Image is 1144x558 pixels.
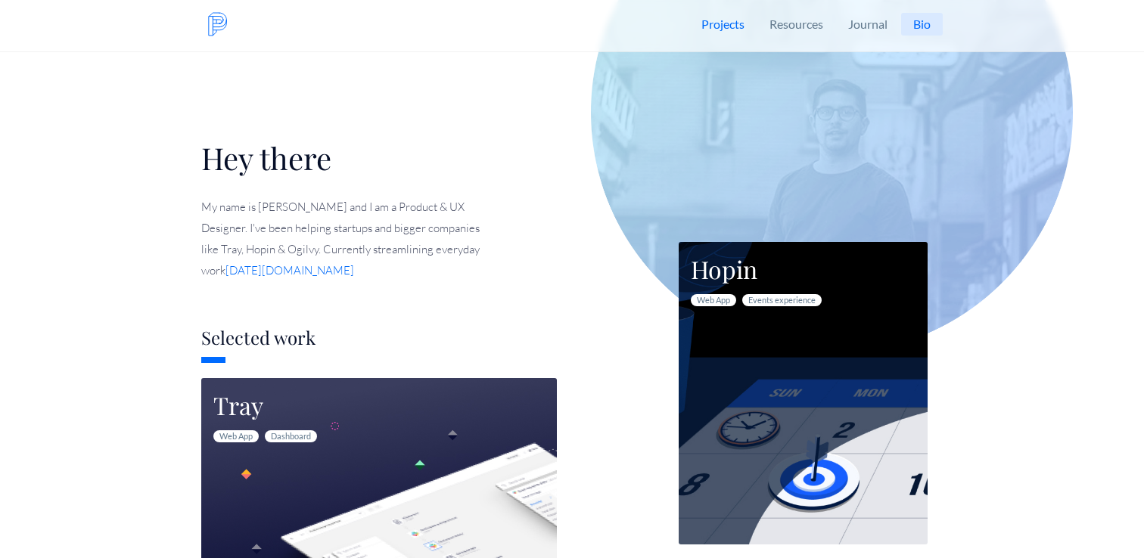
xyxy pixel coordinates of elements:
[213,390,545,426] h3: Tray
[901,13,943,36] a: Bio
[213,430,259,442] span: Web App
[691,254,916,290] h3: Hopin
[742,294,822,306] span: Events experience
[201,140,557,176] h1: Hey there
[225,263,354,277] a: [DATE][DOMAIN_NAME]
[679,242,928,544] a: Hopin Web AppEvents experience
[206,12,230,36] img: Logo
[201,197,489,281] p: My name is [PERSON_NAME] and I am a Product & UX Designer. I've been helping startups and bigger ...
[691,294,736,306] span: Web App
[201,325,943,349] h2: Selected work
[265,430,317,442] span: Dashboard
